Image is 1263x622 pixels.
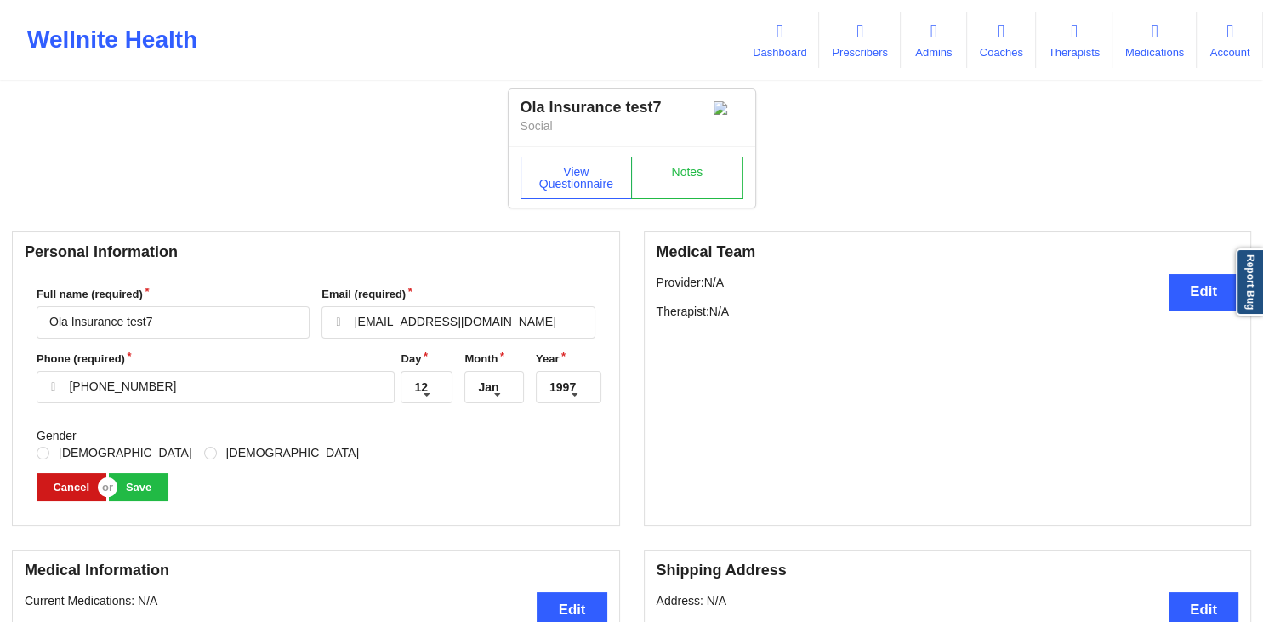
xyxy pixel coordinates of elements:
[25,243,607,262] h3: Personal Information
[37,429,77,442] label: Gender
[464,351,524,368] label: Month
[204,446,360,460] label: [DEMOGRAPHIC_DATA]
[37,286,310,303] label: Full name (required)
[549,381,576,393] div: 1997
[657,592,1239,609] p: Address: N/A
[37,371,395,403] input: Phone number
[109,473,168,501] button: Save
[521,117,743,134] p: Social
[478,381,498,393] div: Jan
[967,12,1036,68] a: Coaches
[536,351,601,368] label: Year
[321,306,595,339] input: Email address
[321,286,595,303] label: Email (required)
[25,592,607,609] p: Current Medications: N/A
[631,157,743,199] a: Notes
[901,12,967,68] a: Admins
[521,98,743,117] div: Ola Insurance test7
[819,12,900,68] a: Prescribers
[1112,12,1197,68] a: Medications
[657,303,1239,320] p: Therapist: N/A
[657,274,1239,291] p: Provider: N/A
[1036,12,1112,68] a: Therapists
[657,561,1239,580] h3: Shipping Address
[37,446,192,460] label: [DEMOGRAPHIC_DATA]
[37,473,106,501] button: Cancel
[1236,248,1263,316] a: Report Bug
[657,243,1239,262] h3: Medical Team
[37,306,310,339] input: Full name
[1169,274,1238,311] button: Edit
[1197,12,1263,68] a: Account
[740,12,819,68] a: Dashboard
[521,157,633,199] button: View Questionnaire
[25,561,607,580] h3: Medical Information
[401,351,452,368] label: Day
[714,101,743,115] img: Image%2Fplaceholer-image.png
[37,351,395,368] label: Phone (required)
